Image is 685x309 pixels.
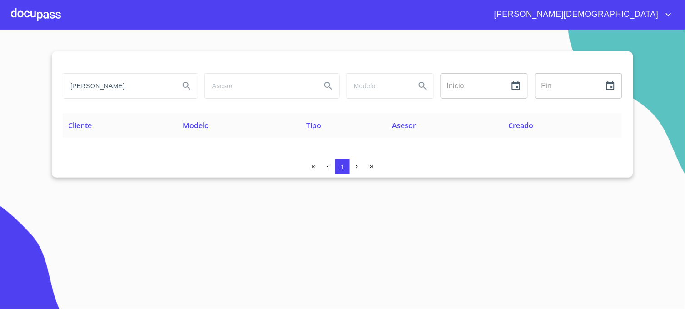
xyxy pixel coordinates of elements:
[412,75,434,97] button: Search
[392,120,417,130] span: Asesor
[347,74,408,98] input: search
[318,75,339,97] button: Search
[509,120,534,130] span: Creado
[63,74,172,98] input: search
[68,120,92,130] span: Cliente
[307,120,322,130] span: Tipo
[335,159,350,174] button: 1
[183,120,209,130] span: Modelo
[487,7,674,22] button: account of current user
[341,164,344,170] span: 1
[205,74,314,98] input: search
[487,7,663,22] span: [PERSON_NAME][DEMOGRAPHIC_DATA]
[176,75,198,97] button: Search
